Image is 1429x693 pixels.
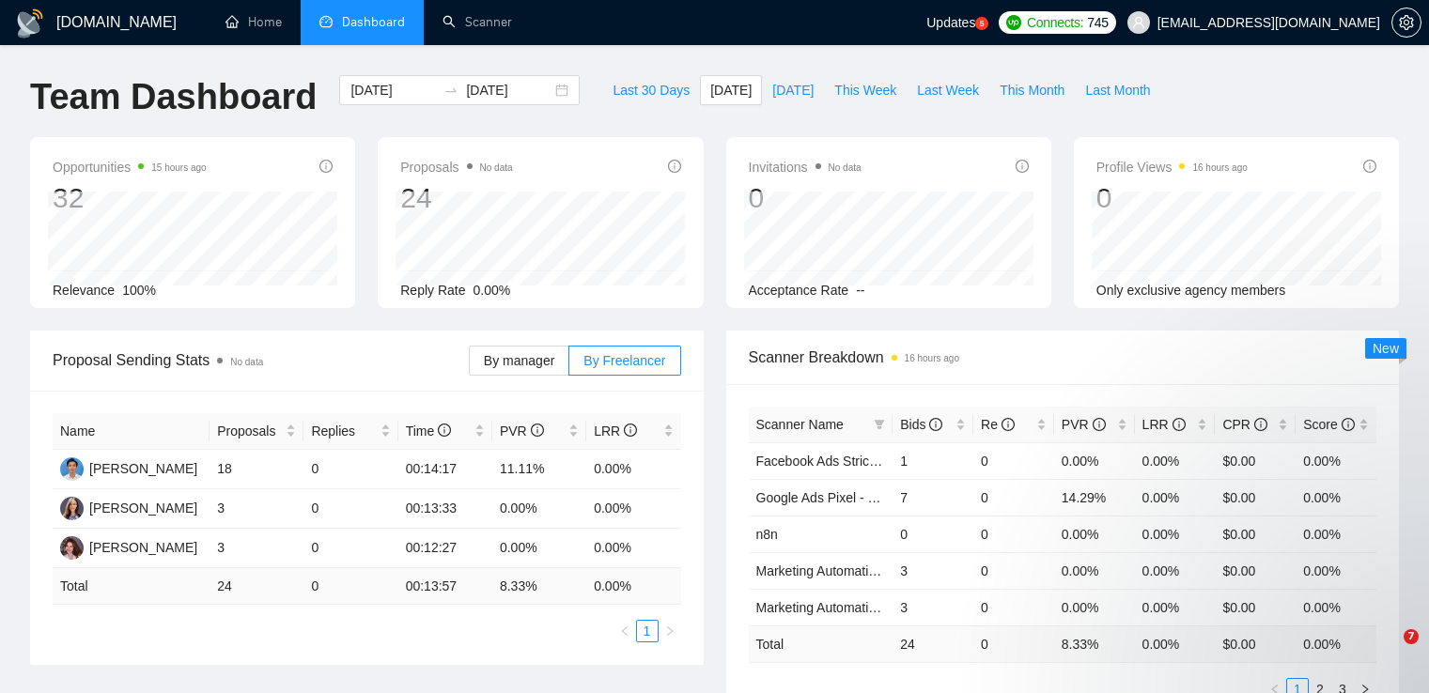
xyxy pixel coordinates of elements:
[749,346,1377,369] span: Scanner Breakdown
[122,283,156,298] span: 100%
[53,180,207,216] div: 32
[1132,16,1145,29] span: user
[594,423,637,439] span: LRR
[659,620,681,642] button: right
[583,353,665,368] span: By Freelancer
[303,489,397,529] td: 0
[1142,417,1186,432] span: LRR
[1054,589,1135,625] td: 0.00%
[1135,625,1216,662] td: 0.00 %
[981,417,1015,432] span: Re
[905,353,959,363] time: 16 hours ago
[438,423,451,437] span: info-circle
[772,80,814,100] span: [DATE]
[398,450,492,489] td: 00:14:17
[1296,479,1376,516] td: 0.00%
[624,423,637,437] span: info-circle
[531,423,544,437] span: info-circle
[926,15,975,30] span: Updates
[484,353,554,368] span: By manager
[1404,629,1419,644] span: 7
[1342,418,1355,431] span: info-circle
[492,489,586,529] td: 0.00%
[303,568,397,605] td: 0
[756,563,1003,578] a: Marketing Automation - [PERSON_NAME]
[900,417,942,432] span: Bids
[1391,8,1421,38] button: setting
[466,80,551,100] input: End date
[619,625,630,637] span: left
[443,83,458,98] span: swap-right
[53,413,210,450] th: Name
[659,620,681,642] li: Next Page
[1062,417,1106,432] span: PVR
[1087,12,1108,33] span: 745
[60,536,84,560] img: LY
[492,529,586,568] td: 0.00%
[1222,417,1266,432] span: CPR
[824,75,907,105] button: This Week
[586,489,680,529] td: 0.00%
[870,410,889,439] span: filter
[1363,160,1376,173] span: info-circle
[1054,516,1135,552] td: 0.00%
[443,14,512,30] a: searchScanner
[1135,479,1216,516] td: 0.00%
[602,75,700,105] button: Last 30 Days
[398,489,492,529] td: 00:13:33
[637,621,658,641] a: 1
[917,80,979,100] span: Last Week
[1215,625,1296,662] td: $ 0.00
[480,162,513,173] span: No data
[303,413,397,450] th: Replies
[210,529,303,568] td: 3
[492,450,586,489] td: 11.11%
[342,14,405,30] span: Dashboard
[210,450,303,489] td: 18
[1006,15,1021,30] img: upwork-logo.png
[856,283,864,298] span: --
[1016,160,1029,173] span: info-circle
[1296,442,1376,479] td: 0.00%
[53,283,115,298] span: Relevance
[829,162,862,173] span: No data
[400,156,512,178] span: Proposals
[398,568,492,605] td: 00:13:57
[1054,552,1135,589] td: 0.00%
[1054,625,1135,662] td: 8.33 %
[973,516,1054,552] td: 0
[874,419,885,430] span: filter
[1096,180,1248,216] div: 0
[1054,442,1135,479] td: 0.00%
[311,421,376,441] span: Replies
[230,357,263,367] span: No data
[398,529,492,568] td: 00:12:27
[893,625,973,662] td: 24
[749,625,893,662] td: Total
[53,568,210,605] td: Total
[973,625,1054,662] td: 0
[15,8,45,38] img: logo
[151,162,206,173] time: 15 hours ago
[614,620,636,642] li: Previous Page
[756,600,1003,615] a: Marketing Automation - [PERSON_NAME]
[1365,629,1410,674] iframe: Intercom live chat
[1093,418,1106,431] span: info-circle
[973,589,1054,625] td: 0
[400,283,465,298] span: Reply Rate
[989,75,1075,105] button: This Month
[210,413,303,450] th: Proposals
[303,529,397,568] td: 0
[1054,479,1135,516] td: 14.29%
[586,450,680,489] td: 0.00%
[1296,625,1376,662] td: 0.00 %
[492,568,586,605] td: 8.33 %
[60,539,197,554] a: LY[PERSON_NAME]
[30,75,317,119] h1: Team Dashboard
[319,15,333,28] span: dashboard
[406,423,451,439] span: Time
[975,17,988,30] a: 5
[400,180,512,216] div: 24
[1000,80,1064,100] span: This Month
[834,80,896,100] span: This Week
